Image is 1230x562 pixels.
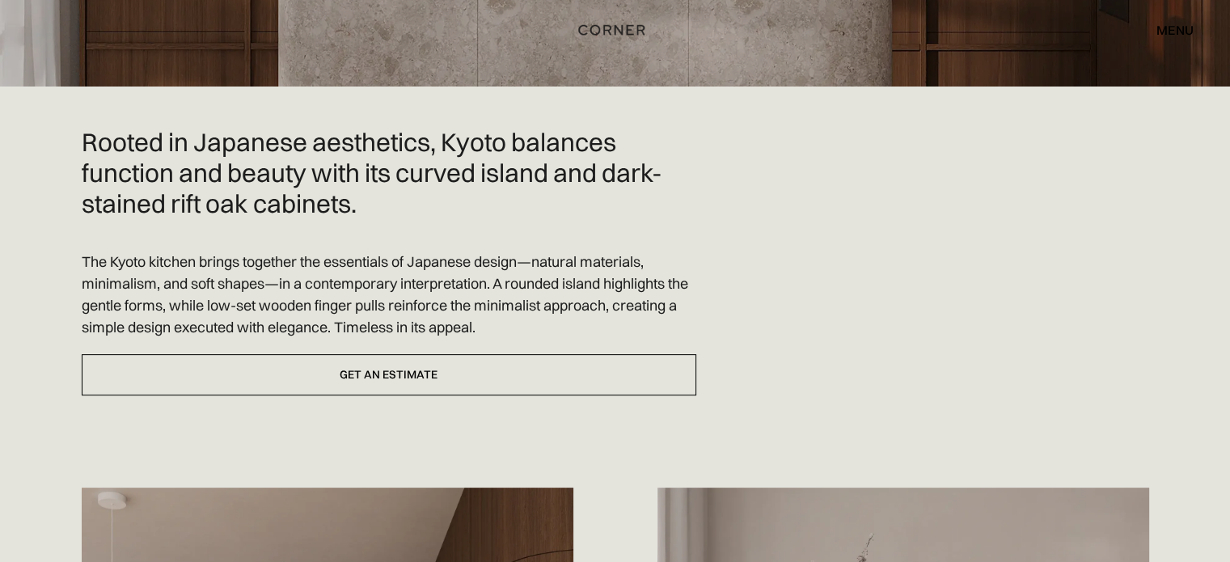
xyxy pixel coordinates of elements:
div: menu [1140,16,1194,44]
div: menu [1156,23,1194,36]
h2: Rooted in Japanese aesthetics, Kyoto balances function and beauty with its curved island and dark... [82,127,696,218]
a: Get an estimate [82,354,696,395]
a: home [573,19,657,40]
p: The Kyoto kitchen brings together the essentials of Japanese design—natural materials, minimalism... [82,251,696,338]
